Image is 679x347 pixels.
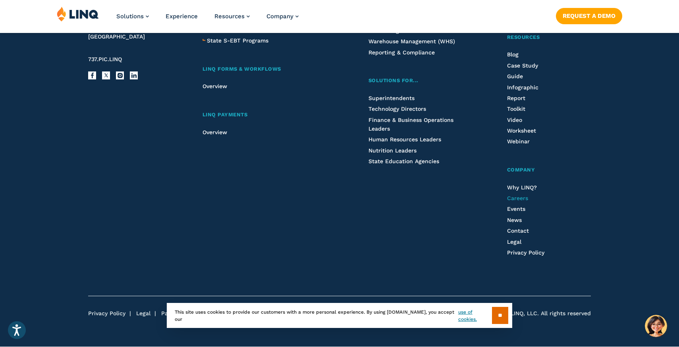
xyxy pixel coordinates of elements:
[203,129,227,135] a: Overview
[368,147,417,154] a: Nutrition Leaders
[368,49,435,56] a: Reporting & Compliance
[368,158,439,164] a: State Education Agencies
[507,117,522,123] a: Video
[507,73,523,79] a: Guide
[507,62,538,69] a: Case Study
[507,51,519,58] a: Blog
[368,95,415,101] a: Superintendents
[116,6,299,33] nav: Primary Navigation
[161,310,201,316] a: Pay an Invoice
[458,308,492,323] a: use of cookies.
[507,33,591,42] a: Resources
[507,127,536,134] a: Worksheet
[507,138,530,145] a: Webinar
[207,36,268,45] a: State S-EBT Programs
[556,6,622,24] nav: Button Navigation
[507,166,591,174] a: Company
[203,27,244,34] a: State Nutrition
[167,303,512,328] div: This site uses cookies to provide our customers with a more personal experience. By using [DOMAIN...
[507,249,544,256] a: Privacy Policy
[507,184,537,191] a: Why LINQ?
[368,106,426,112] a: Technology Directors
[203,112,248,118] span: LINQ Payments
[507,206,525,212] a: Events
[130,71,138,79] a: LinkedIn
[88,56,122,62] span: 737.PIC.LINQ
[507,167,535,173] span: Company
[556,8,622,24] a: Request a Demo
[507,84,538,91] a: Infographic
[507,239,521,245] a: Legal
[368,136,441,143] a: Human Resources Leaders
[368,38,455,44] a: Warehouse Management (WHS)
[203,65,331,73] a: LINQ Forms & Workflows
[207,37,268,44] span: State S-EBT Programs
[88,71,96,79] a: Facebook
[507,95,525,101] a: Report
[507,195,528,201] a: Careers
[507,34,540,40] span: Resources
[368,117,453,132] a: Finance & Business Operations Leaders
[203,111,331,119] a: LINQ Payments
[203,66,281,72] span: LINQ Forms & Workflows
[166,13,198,20] a: Experience
[368,27,399,34] a: Purchasing
[214,13,245,20] span: Resources
[116,71,124,79] a: Instagram
[477,310,591,318] span: ©2025 EMS LINQ, LLC. All rights reserved
[507,106,525,112] a: Toolkit
[102,71,110,79] a: X
[203,83,227,89] a: Overview
[57,6,99,21] img: LINQ | K‑12 Software
[88,310,125,316] a: Privacy Policy
[507,227,529,234] a: Contact
[266,13,293,20] span: Company
[266,13,299,20] a: Company
[507,217,522,223] a: News
[645,315,667,337] button: Hello, have a question? Let’s chat.
[136,310,150,316] a: Legal
[214,13,250,20] a: Resources
[116,13,149,20] a: Solutions
[116,13,144,20] span: Solutions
